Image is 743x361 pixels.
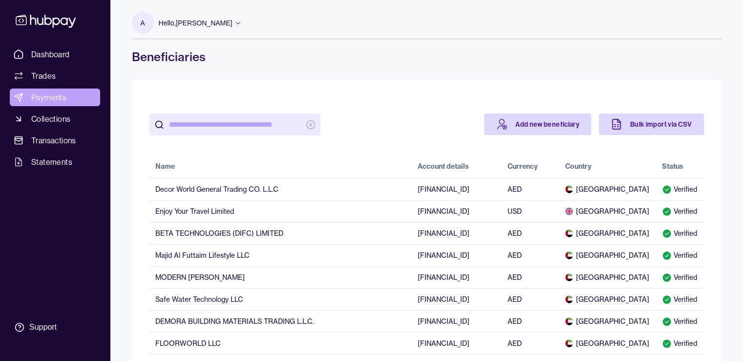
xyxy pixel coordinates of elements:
[502,222,559,244] td: AED
[565,272,650,282] span: [GEOGRAPHIC_DATA]
[502,310,559,332] td: AED
[10,153,100,171] a: Statements
[412,200,502,222] td: [FINANCIAL_ID]
[412,310,502,332] td: [FINANCIAL_ID]
[29,322,57,333] div: Support
[565,316,650,326] span: [GEOGRAPHIC_DATA]
[565,184,650,194] span: [GEOGRAPHIC_DATA]
[565,206,650,216] span: [GEOGRAPHIC_DATA]
[662,338,698,348] div: Verified
[502,332,559,354] td: AED
[155,161,175,171] div: Name
[662,294,698,304] div: Verified
[662,206,698,216] div: Verified
[31,48,70,60] span: Dashboard
[662,184,698,194] div: Verified
[412,288,502,310] td: [FINANCIAL_ID]
[662,250,698,260] div: Verified
[502,288,559,310] td: AED
[412,178,502,200] td: [FINANCIAL_ID]
[132,49,722,65] h1: Beneficiaries
[412,266,502,288] td: [FINANCIAL_ID]
[412,332,502,354] td: [FINANCIAL_ID]
[599,113,704,135] a: Bulk import via CSV
[502,244,559,266] td: AED
[159,18,233,28] p: Hello, [PERSON_NAME]
[565,250,650,260] span: [GEOGRAPHIC_DATA]
[31,135,76,146] span: Transactions
[502,178,559,200] td: AED
[412,222,502,244] td: [FINANCIAL_ID]
[565,294,650,304] span: [GEOGRAPHIC_DATA]
[149,310,412,332] td: DEMORA BUILDING MATERIALS TRADING L.L.C.
[140,18,145,28] p: A
[10,67,100,85] a: Trades
[502,200,559,222] td: USD
[662,316,698,326] div: Verified
[412,244,502,266] td: [FINANCIAL_ID]
[662,272,698,282] div: Verified
[484,113,591,135] a: Add new beneficiary
[10,132,100,149] a: Transactions
[662,228,698,238] div: Verified
[418,161,469,171] div: Account details
[149,288,412,310] td: Safe Water Technology LLC
[149,266,412,288] td: MODERN [PERSON_NAME]
[565,338,650,348] span: [GEOGRAPHIC_DATA]
[10,317,100,338] a: Support
[565,161,592,171] div: Country
[565,228,650,238] span: [GEOGRAPHIC_DATA]
[169,113,301,135] input: search
[31,91,66,103] span: Payments
[10,89,100,106] a: Payments
[31,113,70,125] span: Collections
[662,161,683,171] div: Status
[502,266,559,288] td: AED
[31,156,72,168] span: Statements
[31,70,56,82] span: Trades
[508,161,538,171] div: Currency
[10,45,100,63] a: Dashboard
[149,200,412,222] td: Enjoy Your Travel Limited
[149,244,412,266] td: Majid Al Futtaim Lifestyle LLC
[10,110,100,128] a: Collections
[149,222,412,244] td: BETA TECHNOLOGIES (DIFC) LIMITED
[149,178,412,200] td: Decor World General Trading CO. L.L.C
[149,332,412,354] td: FLOORWORLD LLC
